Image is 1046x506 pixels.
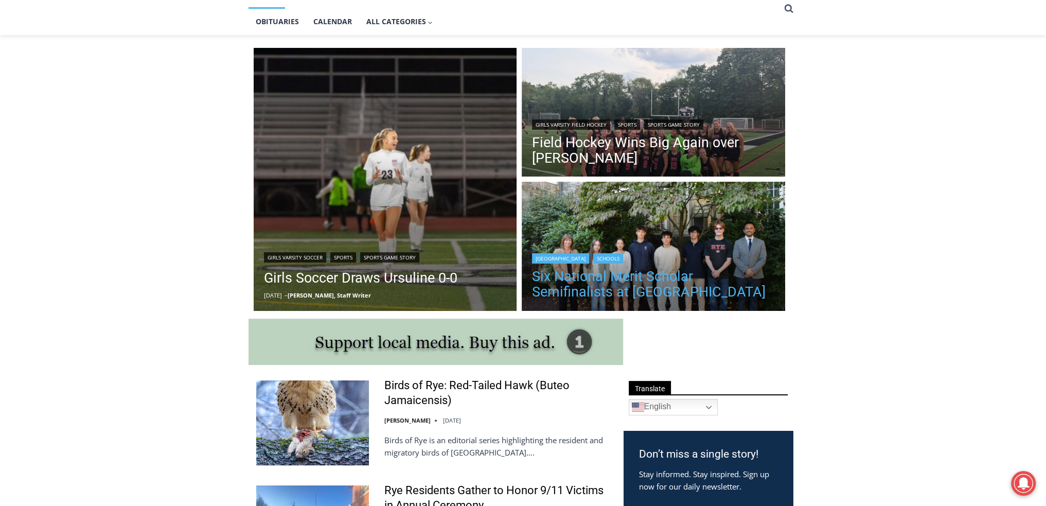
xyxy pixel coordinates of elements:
a: Six National Merit Scholar Semifinalists at [GEOGRAPHIC_DATA] [532,269,775,300]
div: "[PERSON_NAME]'s draw is the fine variety of pristine raw fish kept on hand" [106,64,151,123]
img: (PHOTO: The 2025 Rye Varsity Field Hockey team after their win vs Ursuline on Friday, September 5... [522,48,785,180]
a: [GEOGRAPHIC_DATA] [532,253,589,264]
a: Sports [330,252,356,263]
p: Birds of Rye is an editorial series highlighting the resident and migratory birds of [GEOGRAPHIC_... [384,434,610,459]
img: (PHOTO: Rye High School Principal Andrew Hara and Rye City School District Superintendent Dr. Tri... [522,182,785,313]
a: Girls Soccer Draws Ursuline 0-0 [264,268,457,288]
p: Stay informed. Stay inspired. Sign up now for our daily newsletter. [639,468,777,493]
a: Read More Field Hockey Wins Big Again over Harrison [522,48,785,180]
a: Field Hockey Wins Big Again over [PERSON_NAME] [532,135,775,166]
time: [DATE] [443,416,461,424]
a: Sports Game Story [644,119,703,130]
a: Obituaries [249,9,306,34]
span: Translate [629,381,671,395]
div: | | [532,117,775,130]
a: Schools [593,253,623,264]
a: Girls Varsity Field Hockey [532,119,610,130]
a: Read More Six National Merit Scholar Semifinalists at Rye High [522,182,785,313]
a: [PERSON_NAME], Staff Writer [288,291,371,299]
a: Read More Girls Soccer Draws Ursuline 0-0 [254,48,517,311]
a: Girls Varsity Soccer [264,252,326,263]
img: (PHOTO: Rye Girls Soccer's Clare Nemsick (#23) from September 11, 2025. Contributed.) [254,48,517,311]
div: 6 [120,89,125,99]
a: English [629,399,718,415]
a: Sports [614,119,640,130]
h4: [PERSON_NAME] Read Sanctuary Fall Fest: [DATE] [8,103,137,127]
a: [PERSON_NAME] Read Sanctuary Fall Fest: [DATE] [1,102,154,128]
div: / [115,89,118,99]
span: – [285,291,288,299]
time: [DATE] [264,291,282,299]
a: Sports Game Story [360,252,419,263]
span: Intern @ [DOMAIN_NAME] [269,102,477,126]
a: Calendar [306,9,359,34]
h3: Don’t miss a single story! [639,446,777,463]
img: support local media, buy this ad [249,319,623,365]
div: 6 [108,89,113,99]
img: Birds of Rye: Red-Tailed Hawk (Buteo Jamaicensis) [256,380,369,465]
button: Child menu of All Categories [359,9,440,34]
img: en [632,401,644,413]
div: Two by Two Animal Haven & The Nature Company: The Wild World of Animals [108,29,149,86]
div: | [532,251,775,264]
a: Intern @ [DOMAIN_NAME] [247,100,499,128]
div: "We would have speakers with experience in local journalism speak to us about their experiences a... [260,1,486,100]
div: | | [264,250,457,263]
a: Birds of Rye: Red-Tailed Hawk (Buteo Jamaicensis) [384,378,610,408]
a: [PERSON_NAME] [384,416,431,424]
a: Open Tues. - Sun. [PHONE_NUMBER] [1,103,103,128]
span: Open Tues. - Sun. [PHONE_NUMBER] [3,106,101,145]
